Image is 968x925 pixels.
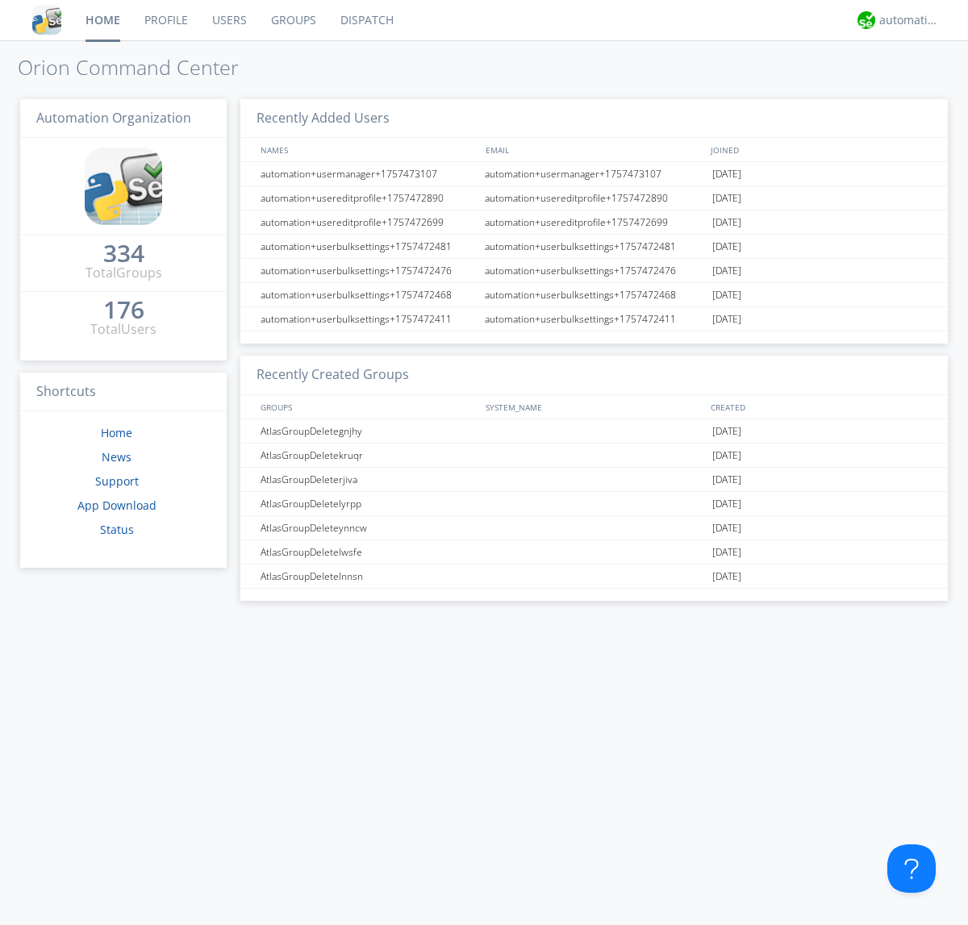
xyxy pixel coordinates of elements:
[879,12,940,28] div: automation+atlas
[240,516,948,540] a: AtlasGroupDeleteynncw[DATE]
[90,320,156,339] div: Total Users
[707,395,933,419] div: CREATED
[240,468,948,492] a: AtlasGroupDeleterjiva[DATE]
[240,419,948,444] a: AtlasGroupDeletegnjhy[DATE]
[103,302,144,318] div: 176
[712,307,741,331] span: [DATE]
[712,444,741,468] span: [DATE]
[102,449,131,465] a: News
[481,307,708,331] div: automation+userbulksettings+1757472411
[257,162,480,185] div: automation+usermanager+1757473107
[712,259,741,283] span: [DATE]
[257,419,480,443] div: AtlasGroupDeletegnjhy
[481,235,708,258] div: automation+userbulksettings+1757472481
[103,302,144,320] a: 176
[707,138,933,161] div: JOINED
[712,540,741,565] span: [DATE]
[240,307,948,331] a: automation+userbulksettings+1757472411automation+userbulksettings+1757472411[DATE]
[36,109,191,127] span: Automation Organization
[481,162,708,185] div: automation+usermanager+1757473107
[257,516,480,540] div: AtlasGroupDeleteynncw
[240,99,948,139] h3: Recently Added Users
[95,473,139,489] a: Support
[240,492,948,516] a: AtlasGroupDeletelyrpp[DATE]
[103,245,144,261] div: 334
[240,356,948,395] h3: Recently Created Groups
[257,235,480,258] div: automation+userbulksettings+1757472481
[20,373,227,412] h3: Shortcuts
[257,283,480,306] div: automation+userbulksettings+1757472468
[257,444,480,467] div: AtlasGroupDeletekruqr
[240,210,948,235] a: automation+usereditprofile+1757472699automation+usereditprofile+1757472699[DATE]
[887,844,936,893] iframe: Toggle Customer Support
[240,162,948,186] a: automation+usermanager+1757473107automation+usermanager+1757473107[DATE]
[712,492,741,516] span: [DATE]
[240,186,948,210] a: automation+usereditprofile+1757472890automation+usereditprofile+1757472890[DATE]
[32,6,61,35] img: cddb5a64eb264b2086981ab96f4c1ba7
[481,259,708,282] div: automation+userbulksettings+1757472476
[240,235,948,259] a: automation+userbulksettings+1757472481automation+userbulksettings+1757472481[DATE]
[712,186,741,210] span: [DATE]
[481,210,708,234] div: automation+usereditprofile+1757472699
[857,11,875,29] img: d2d01cd9b4174d08988066c6d424eccd
[240,540,948,565] a: AtlasGroupDeletelwsfe[DATE]
[257,259,480,282] div: automation+userbulksettings+1757472476
[101,425,132,440] a: Home
[712,283,741,307] span: [DATE]
[481,186,708,210] div: automation+usereditprofile+1757472890
[100,522,134,537] a: Status
[712,516,741,540] span: [DATE]
[240,444,948,468] a: AtlasGroupDeletekruqr[DATE]
[712,419,741,444] span: [DATE]
[257,395,478,419] div: GROUPS
[77,498,156,513] a: App Download
[240,283,948,307] a: automation+userbulksettings+1757472468automation+userbulksettings+1757472468[DATE]
[257,492,480,515] div: AtlasGroupDeletelyrpp
[240,259,948,283] a: automation+userbulksettings+1757472476automation+userbulksettings+1757472476[DATE]
[257,138,478,161] div: NAMES
[257,210,480,234] div: automation+usereditprofile+1757472699
[257,565,480,588] div: AtlasGroupDeletelnnsn
[257,540,480,564] div: AtlasGroupDeletelwsfe
[481,283,708,306] div: automation+userbulksettings+1757472468
[712,210,741,235] span: [DATE]
[85,148,162,225] img: cddb5a64eb264b2086981ab96f4c1ba7
[257,468,480,491] div: AtlasGroupDeleterjiva
[257,186,480,210] div: automation+usereditprofile+1757472890
[712,565,741,589] span: [DATE]
[103,245,144,264] a: 334
[86,264,162,282] div: Total Groups
[712,162,741,186] span: [DATE]
[257,307,480,331] div: automation+userbulksettings+1757472411
[712,468,741,492] span: [DATE]
[482,395,707,419] div: SYSTEM_NAME
[482,138,707,161] div: EMAIL
[712,235,741,259] span: [DATE]
[240,565,948,589] a: AtlasGroupDeletelnnsn[DATE]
